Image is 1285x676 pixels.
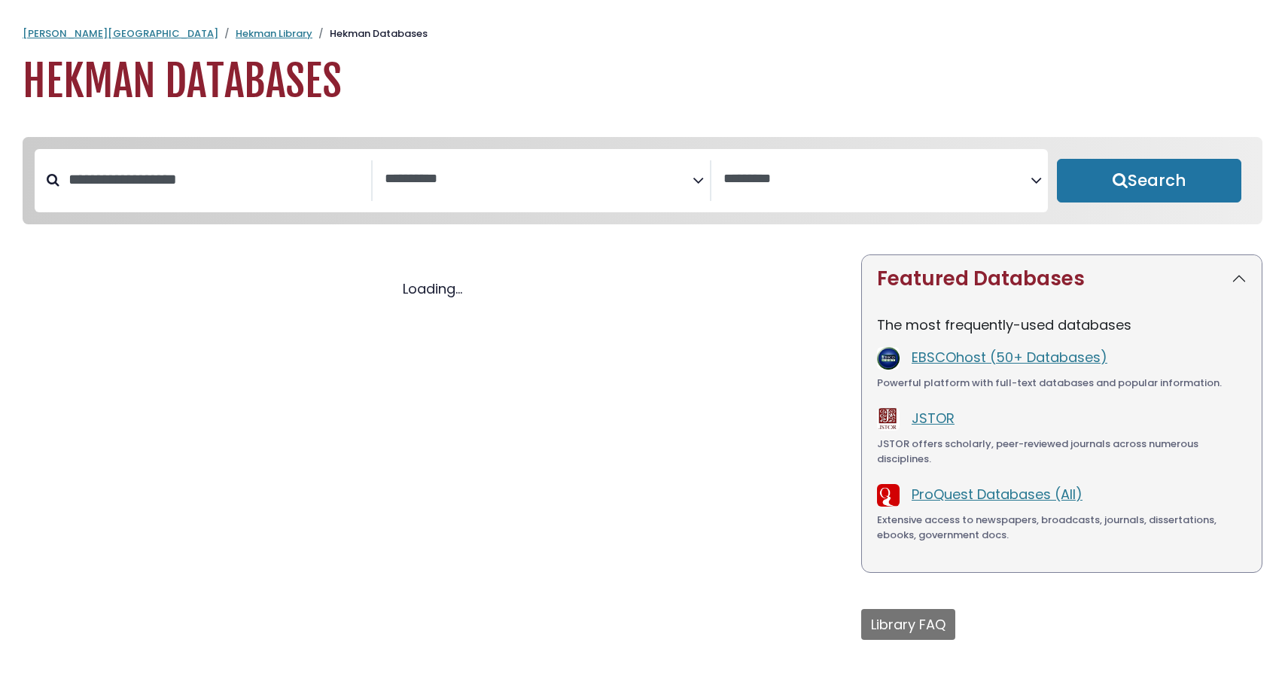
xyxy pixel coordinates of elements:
p: The most frequently-used databases [877,315,1247,335]
button: Submit for Search Results [1057,159,1241,202]
h1: Hekman Databases [23,56,1262,107]
div: Loading... [23,279,843,299]
textarea: Search [723,172,1031,187]
a: ProQuest Databases (All) [912,485,1083,504]
nav: breadcrumb [23,26,1262,41]
div: JSTOR offers scholarly, peer-reviewed journals across numerous disciplines. [877,437,1247,466]
a: [PERSON_NAME][GEOGRAPHIC_DATA] [23,26,218,41]
button: Library FAQ [861,609,955,640]
a: Hekman Library [236,26,312,41]
button: Featured Databases [862,255,1262,303]
textarea: Search [385,172,692,187]
div: Powerful platform with full-text databases and popular information. [877,376,1247,391]
nav: Search filters [23,137,1262,224]
input: Search database by title or keyword [59,167,371,192]
a: JSTOR [912,409,955,428]
a: EBSCOhost (50+ Databases) [912,348,1107,367]
li: Hekman Databases [312,26,428,41]
div: Extensive access to newspapers, broadcasts, journals, dissertations, ebooks, government docs. [877,513,1247,542]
